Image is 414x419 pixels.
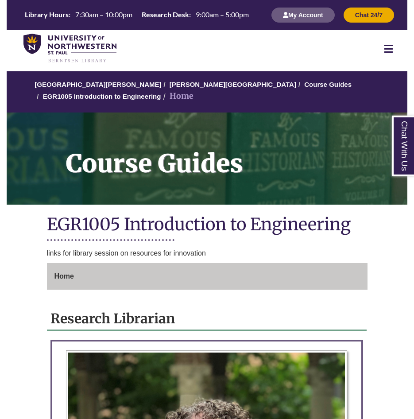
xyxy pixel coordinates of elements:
[271,11,335,19] a: My Account
[344,11,394,19] a: Chat 24/7
[21,10,252,20] a: Hours Today
[56,113,407,193] h1: Course Guides
[138,10,192,19] th: Research Desk:
[21,10,252,19] table: Hours Today
[271,8,335,23] button: My Account
[54,272,74,280] span: Home
[7,113,407,205] a: Course Guides
[47,263,368,290] div: Guide Page Menu
[43,93,161,100] a: EGR1005 Introduction to Engineering
[304,81,352,88] a: Course Guides
[35,81,161,88] a: [GEOGRAPHIC_DATA][PERSON_NAME]
[47,263,368,290] a: Home
[47,307,367,331] h2: Research Librarian
[170,81,296,88] a: [PERSON_NAME][GEOGRAPHIC_DATA]
[21,10,72,19] th: Library Hours:
[47,249,206,257] span: links for library session on resources for innovation
[196,10,249,19] span: 9:00am – 5:00pm
[47,213,368,237] h1: EGR1005 Introduction to Engineering
[23,34,116,63] img: UNWSP Library Logo
[161,90,193,103] li: Home
[75,10,132,19] span: 7:30am – 10:00pm
[344,8,394,23] button: Chat 24/7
